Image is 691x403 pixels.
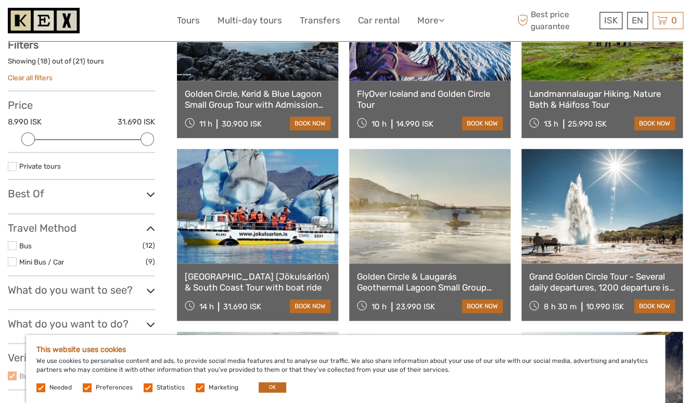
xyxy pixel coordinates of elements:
[185,271,330,293] a: [GEOGRAPHIC_DATA] (Jökulsárlón) & South Coast Tour with boat ride
[8,99,155,111] h3: Price
[290,299,330,313] a: book now
[221,119,261,129] div: 30.900 ISK
[8,187,155,200] h3: Best Of
[19,242,32,250] a: Bus
[634,117,675,130] a: book now
[8,222,155,234] h3: Travel Method
[670,15,679,26] span: 0
[96,383,133,392] label: Preferences
[8,318,155,330] h3: What do you want to do?
[8,284,155,296] h3: What do you want to see?
[300,13,340,28] a: Transfers
[568,119,607,129] div: 25.990 ISK
[357,89,503,110] a: FlyOver Iceland and Golden Circle Tour
[462,117,503,130] a: book now
[15,18,118,27] p: We're away right now. Please check back later!
[417,13,444,28] a: More
[372,302,387,311] span: 10 h
[8,73,53,82] a: Clear all filters
[627,12,648,29] div: EN
[217,13,282,28] a: Multi-day tours
[515,9,597,32] span: Best price guarantee
[396,119,433,129] div: 14.990 ISK
[8,39,39,51] strong: Filters
[26,335,665,403] div: We use cookies to personalise content and ads, to provide social media features and to analyse ou...
[120,16,132,29] button: Open LiveChat chat widget
[118,117,155,128] label: 31.690 ISK
[634,299,675,313] a: book now
[358,13,400,28] a: Car rental
[544,119,558,129] span: 13 h
[529,89,675,110] a: Landmannalaugar Hiking, Nature Bath & Háifoss Tour
[19,162,61,170] a: Private tours
[49,383,72,392] label: Needed
[146,256,155,268] span: (9)
[199,119,212,129] span: 11 h
[357,271,503,293] a: Golden Circle & Laugarás Geothermal Lagoon Small Group Tour
[40,56,48,66] label: 18
[185,89,330,110] a: Golden Circle, Kerid & Blue Lagoon Small Group Tour with Admission Ticket
[586,302,624,311] div: 10.990 ISK
[8,351,155,364] h3: Verified Operators
[19,372,123,380] a: BusTravel [GEOGRAPHIC_DATA]
[396,302,435,311] div: 23.990 ISK
[36,345,655,354] h5: This website uses cookies
[8,8,80,33] img: 1261-44dab5bb-39f8-40da-b0c2-4d9fce00897c_logo_small.jpg
[372,119,387,129] span: 10 h
[290,117,330,130] a: book now
[529,271,675,293] a: Grand Golden Circle Tour - Several daily departures, 1200 departure is 7hrs and does not include ...
[177,13,200,28] a: Tours
[223,302,261,311] div: 31.690 ISK
[8,117,42,128] label: 8.990 ISK
[75,56,83,66] label: 21
[604,15,618,26] span: ISK
[157,383,185,392] label: Statistics
[199,302,213,311] span: 14 h
[462,299,503,313] a: book now
[544,302,577,311] span: 8 h 30 m
[8,56,155,72] div: Showing ( ) out of ( ) tours
[259,382,286,393] button: OK
[19,258,64,266] a: Mini Bus / Car
[143,240,155,251] span: (12)
[209,383,238,392] label: Marketing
